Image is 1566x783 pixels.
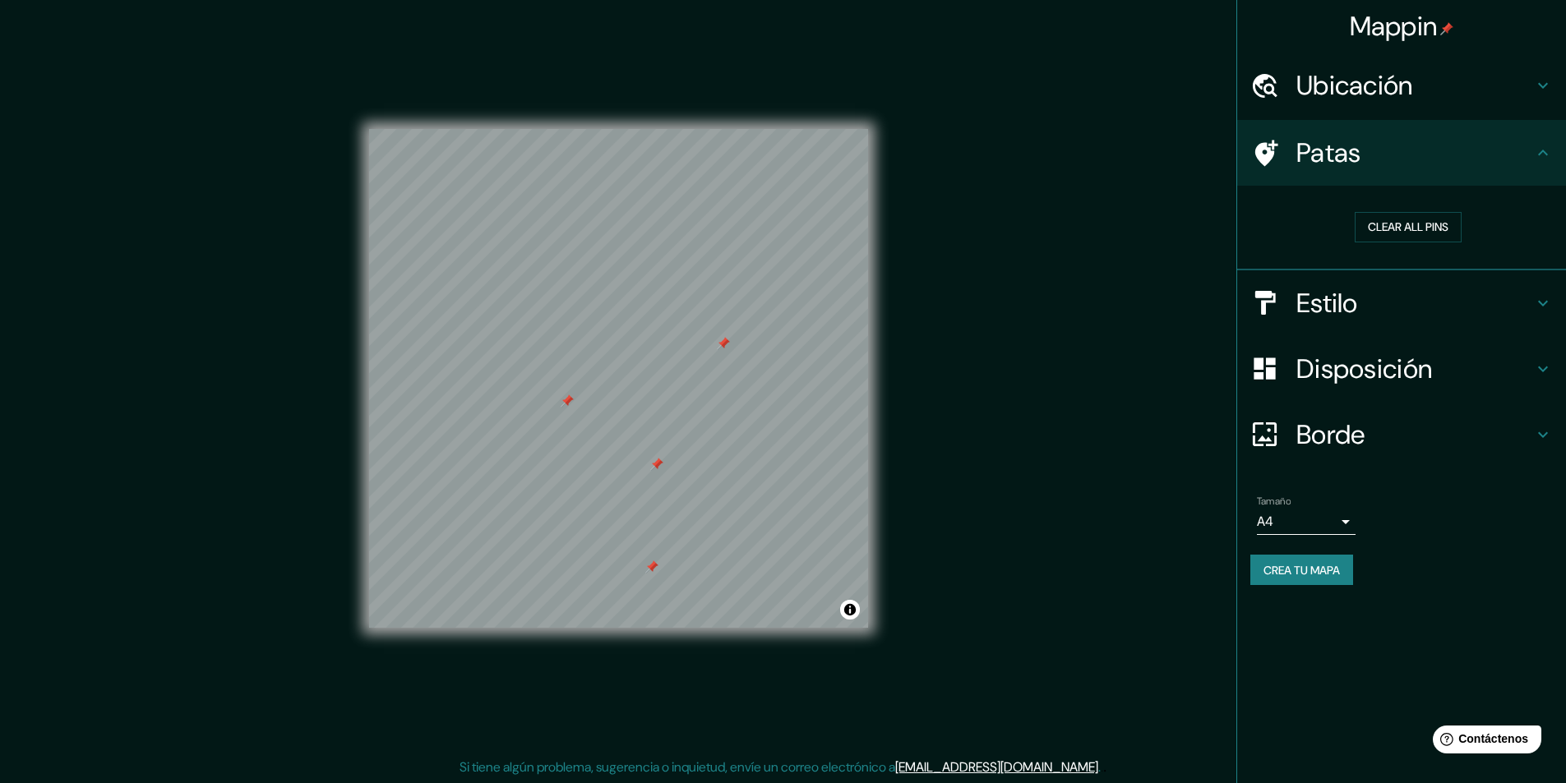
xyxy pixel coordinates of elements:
div: Ubicación [1237,53,1566,118]
div: A4 [1257,509,1356,535]
iframe: Lanzador de widgets de ayuda [1420,719,1548,765]
font: Tamaño [1257,495,1291,508]
font: Crea tu mapa [1263,563,1340,578]
font: . [1098,758,1101,776]
div: Disposición [1237,336,1566,402]
font: Si tiene algún problema, sugerencia o inquietud, envíe un correo electrónico a [460,758,895,776]
div: Patas [1237,120,1566,186]
font: . [1101,758,1103,776]
font: Ubicación [1296,68,1413,103]
font: . [1103,758,1106,776]
font: Estilo [1296,286,1358,320]
font: Mappin [1350,9,1438,44]
font: Borde [1296,417,1365,452]
button: Activar o desactivar atribución [840,600,860,619]
canvas: Mapa [369,129,868,628]
img: pin-icon.png [1440,22,1453,35]
font: A4 [1257,513,1273,530]
a: [EMAIL_ADDRESS][DOMAIN_NAME] [895,758,1098,776]
button: Crea tu mapa [1250,555,1353,586]
div: Estilo [1237,270,1566,336]
button: Clear all pins [1355,212,1462,242]
font: Disposición [1296,352,1432,386]
font: Patas [1296,136,1361,170]
div: Borde [1237,402,1566,467]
